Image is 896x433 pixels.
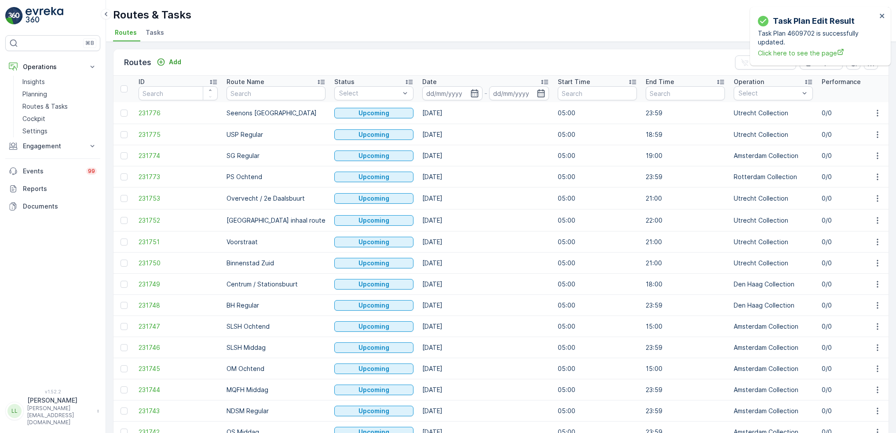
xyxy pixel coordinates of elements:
[879,12,885,21] button: close
[19,88,100,100] a: Planning
[758,29,877,47] p: Task Plan 4609702 is successfully updated.
[113,8,191,22] p: Routes & Tasks
[22,102,68,111] p: Routes & Tasks
[418,337,553,358] td: [DATE]
[139,407,218,415] a: 231743
[139,385,218,394] span: 231744
[227,238,325,246] p: Voorstraat
[23,184,97,193] p: Reports
[227,194,325,203] p: Overvecht / 2e Daalsbuurt
[334,279,413,290] button: Upcoming
[418,187,553,209] td: [DATE]
[358,151,389,160] p: Upcoming
[758,48,877,58] span: Click here to see the page
[5,198,100,215] a: Documents
[558,109,637,117] p: 05:00
[227,322,325,331] p: SLSH Ochtend
[418,316,553,337] td: [DATE]
[646,151,725,160] p: 19:00
[121,131,128,138] div: Toggle Row Selected
[121,110,128,117] div: Toggle Row Selected
[139,322,218,331] a: 231747
[739,89,799,98] p: Select
[646,86,725,100] input: Search
[358,194,389,203] p: Upcoming
[334,108,413,118] button: Upcoming
[646,194,725,203] p: 21:00
[5,396,100,426] button: LL[PERSON_NAME][PERSON_NAME][EMAIL_ADDRESS][DOMAIN_NAME]
[227,343,325,352] p: SLSH Middag
[139,238,218,246] span: 231751
[227,151,325,160] p: SG Regular
[121,323,128,330] div: Toggle Row Selected
[734,385,813,394] p: Amsterdam Collection
[227,77,264,86] p: Route Name
[558,130,637,139] p: 05:00
[139,172,218,181] a: 231773
[646,322,725,331] p: 15:00
[153,57,185,67] button: Add
[139,301,218,310] span: 231748
[139,86,218,100] input: Search
[7,404,22,418] div: LL
[358,364,389,373] p: Upcoming
[23,167,81,176] p: Events
[139,216,218,225] a: 231752
[646,343,725,352] p: 23:59
[139,194,218,203] a: 231753
[121,217,128,224] div: Toggle Row Selected
[139,151,218,160] a: 231774
[358,322,389,331] p: Upcoming
[139,280,218,289] a: 231749
[23,142,83,150] p: Engagement
[124,56,151,69] p: Routes
[121,239,128,246] div: Toggle Row Selected
[334,215,413,226] button: Upcoming
[139,364,218,373] a: 231745
[558,238,637,246] p: 05:00
[22,90,47,99] p: Planning
[121,260,128,267] div: Toggle Row Selected
[646,238,725,246] p: 21:00
[334,77,355,86] p: Status
[484,88,487,99] p: -
[22,127,48,136] p: Settings
[558,259,637,268] p: 05:00
[334,258,413,268] button: Upcoming
[418,274,553,295] td: [DATE]
[227,385,325,394] p: MQFH Middag
[358,130,389,139] p: Upcoming
[227,130,325,139] p: USP Regular
[227,407,325,415] p: NDSM Regular
[418,102,553,124] td: [DATE]
[227,280,325,289] p: Centrum / Stationsbuurt
[334,385,413,395] button: Upcoming
[558,216,637,225] p: 05:00
[646,407,725,415] p: 23:59
[22,77,45,86] p: Insights
[121,344,128,351] div: Toggle Row Selected
[358,385,389,394] p: Upcoming
[734,364,813,373] p: Amsterdam Collection
[139,343,218,352] span: 231746
[227,86,325,100] input: Search
[23,62,83,71] p: Operations
[334,363,413,374] button: Upcoming
[558,322,637,331] p: 05:00
[734,322,813,331] p: Amsterdam Collection
[139,130,218,139] a: 231775
[334,300,413,311] button: Upcoming
[139,259,218,268] a: 231750
[146,28,164,37] span: Tasks
[734,109,813,117] p: Utrecht Collection
[418,379,553,400] td: [DATE]
[822,77,861,86] p: Performance
[334,406,413,416] button: Upcoming
[27,396,92,405] p: [PERSON_NAME]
